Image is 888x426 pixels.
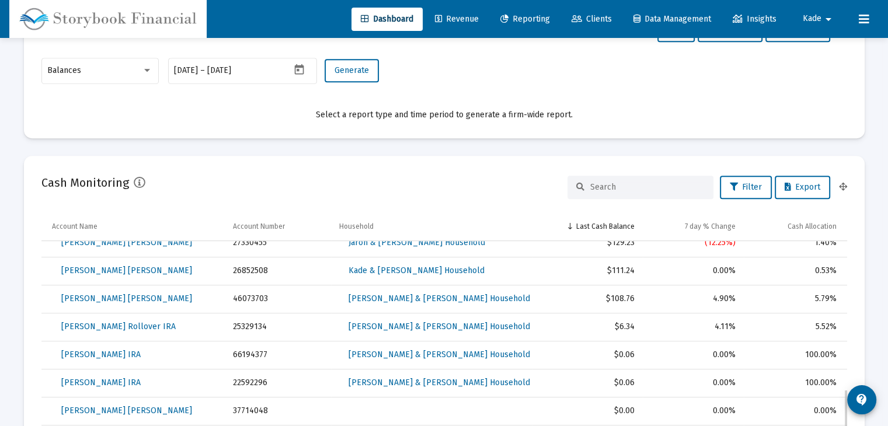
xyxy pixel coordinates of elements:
span: Revenue [435,14,479,24]
div: Select a report type and time period to generate a firm-wide report. [41,109,847,121]
button: Open calendar [291,61,308,78]
a: [PERSON_NAME] IRA [52,371,150,394]
td: 5.79% [744,285,847,313]
span: [PERSON_NAME] [PERSON_NAME] [61,294,192,303]
span: Generate [335,65,369,75]
a: Revenue [426,8,488,31]
input: Start date [174,66,198,75]
td: 46073703 [225,285,330,313]
mat-icon: arrow_drop_down [821,8,835,31]
input: Search [590,182,705,192]
a: Clients [562,8,621,31]
span: Balances [47,65,81,75]
div: 4.90% [651,293,735,305]
div: Household [339,222,374,231]
span: Dashboard [361,14,413,24]
a: Kade & [PERSON_NAME] Household [339,259,494,282]
input: End date [207,66,263,75]
td: 26852508 [225,257,330,285]
div: 0.00% [651,377,735,389]
td: 1.40% [744,229,847,257]
span: Clients [572,14,612,24]
td: Column Last Cash Balance [532,213,643,241]
span: [PERSON_NAME] [PERSON_NAME] [61,266,192,275]
div: (12.25%) [651,237,735,249]
a: Reporting [491,8,559,31]
span: Jaron & [PERSON_NAME] Household [349,238,485,247]
td: 37714048 [225,397,330,425]
td: $0.00 [532,397,643,425]
a: [PERSON_NAME] & [PERSON_NAME] Household [339,287,539,310]
span: Filter [730,182,762,192]
a: [PERSON_NAME] & [PERSON_NAME] Household [339,315,539,338]
span: Kade & [PERSON_NAME] Household [349,266,485,275]
a: [PERSON_NAME] [PERSON_NAME] [52,231,201,254]
button: Kade [789,7,849,30]
div: Last Cash Balance [576,222,635,231]
span: [PERSON_NAME] IRA [61,378,141,387]
a: Dashboard [351,8,423,31]
a: [PERSON_NAME] & [PERSON_NAME] Household [339,371,539,394]
div: 4.11% [651,321,735,333]
td: $108.76 [532,285,643,313]
td: Column Cash Allocation [744,213,847,241]
button: Filter [720,176,772,199]
td: $111.24 [532,257,643,285]
span: Insights [733,14,776,24]
td: 0.00% [744,397,847,425]
span: [PERSON_NAME] & [PERSON_NAME] Household [349,322,530,331]
span: [PERSON_NAME] [PERSON_NAME] [61,238,192,247]
td: 0.53% [744,257,847,285]
td: Column Account Number [225,213,330,241]
span: – [200,66,205,75]
a: [PERSON_NAME] [PERSON_NAME] [52,399,201,422]
span: [PERSON_NAME] & [PERSON_NAME] Household [349,350,530,359]
a: [PERSON_NAME] & [PERSON_NAME] Household [339,343,539,366]
span: Data Management [633,14,711,24]
a: [PERSON_NAME] [PERSON_NAME] [52,259,201,282]
div: 0.00% [651,405,735,417]
span: [PERSON_NAME] & [PERSON_NAME] Household [349,378,530,387]
a: [PERSON_NAME] IRA [52,343,150,366]
div: Cash Allocation [788,222,837,231]
h2: Cash Monitoring [41,173,129,192]
div: Account Name [52,222,97,231]
td: 22592296 [225,369,330,397]
td: 100.00% [744,369,847,397]
mat-icon: contact_support [855,393,869,407]
td: 5.52% [744,313,847,341]
img: Dashboard [18,8,198,31]
td: $6.34 [532,313,643,341]
span: [PERSON_NAME] [PERSON_NAME] [61,406,192,415]
td: 66194377 [225,341,330,369]
span: [PERSON_NAME] & [PERSON_NAME] Household [349,294,530,303]
td: Column Account Name [41,213,225,241]
span: Reporting [500,14,550,24]
span: Kade [803,14,821,24]
span: Export [785,182,820,192]
td: Column Household [331,213,532,241]
td: $0.06 [532,341,643,369]
a: Jaron & [PERSON_NAME] Household [339,231,495,254]
td: Column 7 day % Change [643,213,743,241]
a: Data Management [624,8,720,31]
td: 25329134 [225,313,330,341]
td: 27330455 [225,229,330,257]
button: Export [775,176,830,199]
div: 0.00% [651,265,735,277]
button: Generate [325,59,379,82]
div: 0.00% [651,349,735,361]
a: [PERSON_NAME] Rollover IRA [52,315,185,338]
a: [PERSON_NAME] [PERSON_NAME] [52,287,201,310]
span: [PERSON_NAME] IRA [61,350,141,359]
a: Insights [723,8,786,31]
span: [PERSON_NAME] Rollover IRA [61,322,176,331]
div: Account Number [233,222,285,231]
div: 7 day % Change [685,222,736,231]
td: $129.23 [532,229,643,257]
td: $0.06 [532,369,643,397]
td: 100.00% [744,341,847,369]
